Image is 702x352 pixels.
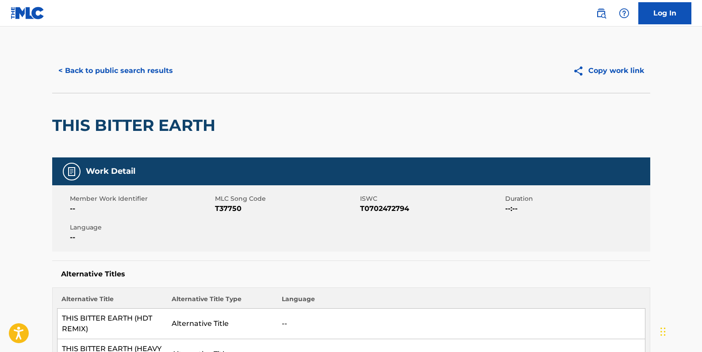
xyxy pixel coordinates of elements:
td: -- [277,309,645,339]
th: Language [277,295,645,309]
button: Copy work link [567,60,650,82]
span: -- [70,232,213,243]
td: THIS BITTER EARTH (HDT REMIX) [57,309,167,339]
img: MLC Logo [11,7,45,19]
h5: Alternative Titles [61,270,641,279]
a: Public Search [592,4,610,22]
img: help [619,8,629,19]
h2: THIS BITTER EARTH [52,115,220,135]
img: Copy work link [573,65,588,77]
span: Duration [505,194,648,203]
div: Drag [660,318,666,345]
span: T37750 [215,203,358,214]
img: Work Detail [66,166,77,177]
span: Language [70,223,213,232]
img: search [596,8,606,19]
span: --:-- [505,203,648,214]
span: MLC Song Code [215,194,358,203]
h5: Work Detail [86,166,135,176]
a: Log In [638,2,691,24]
span: -- [70,203,213,214]
th: Alternative Title Type [167,295,277,309]
div: Help [615,4,633,22]
iframe: Chat Widget [658,310,702,352]
span: ISWC [360,194,503,203]
button: < Back to public search results [52,60,179,82]
span: T0702472794 [360,203,503,214]
span: Member Work Identifier [70,194,213,203]
td: Alternative Title [167,309,277,339]
th: Alternative Title [57,295,167,309]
